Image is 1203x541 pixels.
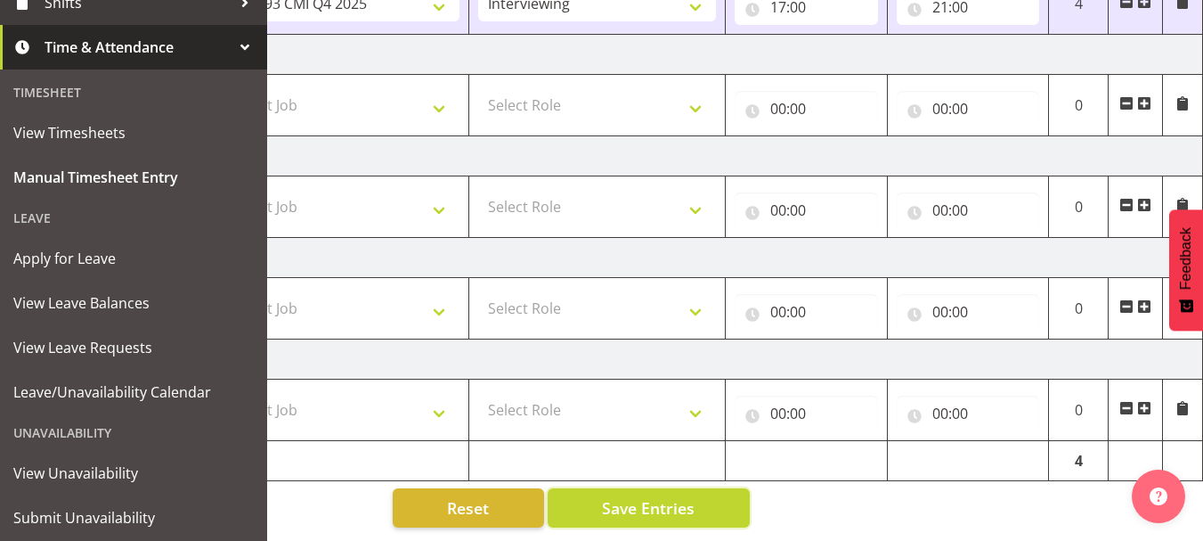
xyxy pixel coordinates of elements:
[897,396,1040,431] input: Click to select...
[4,200,263,236] div: Leave
[13,334,254,361] span: View Leave Requests
[897,193,1040,228] input: Click to select...
[735,193,878,228] input: Click to select...
[735,91,878,127] input: Click to select...
[4,281,263,325] a: View Leave Balances
[13,379,254,406] span: Leave/Unavailability Calendar
[1049,441,1109,481] td: 4
[4,236,263,281] a: Apply for Leave
[4,325,263,370] a: View Leave Requests
[45,34,232,61] span: Time & Attendance
[897,91,1040,127] input: Click to select...
[4,111,263,155] a: View Timesheets
[13,119,254,146] span: View Timesheets
[1178,227,1194,290] span: Feedback
[4,496,263,540] a: Submit Unavailability
[1049,75,1109,136] td: 0
[1169,209,1203,331] button: Feedback - Show survey
[4,370,263,414] a: Leave/Unavailability Calendar
[13,460,254,487] span: View Unavailability
[13,504,254,531] span: Submit Unavailability
[447,496,489,520] span: Reset
[897,294,1040,330] input: Click to select...
[1049,380,1109,441] td: 0
[735,294,878,330] input: Click to select...
[13,164,254,191] span: Manual Timesheet Entry
[602,496,695,520] span: Save Entries
[393,488,544,528] button: Reset
[13,245,254,272] span: Apply for Leave
[4,74,263,111] div: Timesheet
[4,451,263,496] a: View Unavailability
[1049,176,1109,238] td: 0
[1049,278,1109,340] td: 0
[13,290,254,316] span: View Leave Balances
[1150,488,1167,505] img: help-xxl-2.png
[548,488,750,528] button: Save Entries
[4,414,263,451] div: Unavailability
[735,396,878,431] input: Click to select...
[4,155,263,200] a: Manual Timesheet Entry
